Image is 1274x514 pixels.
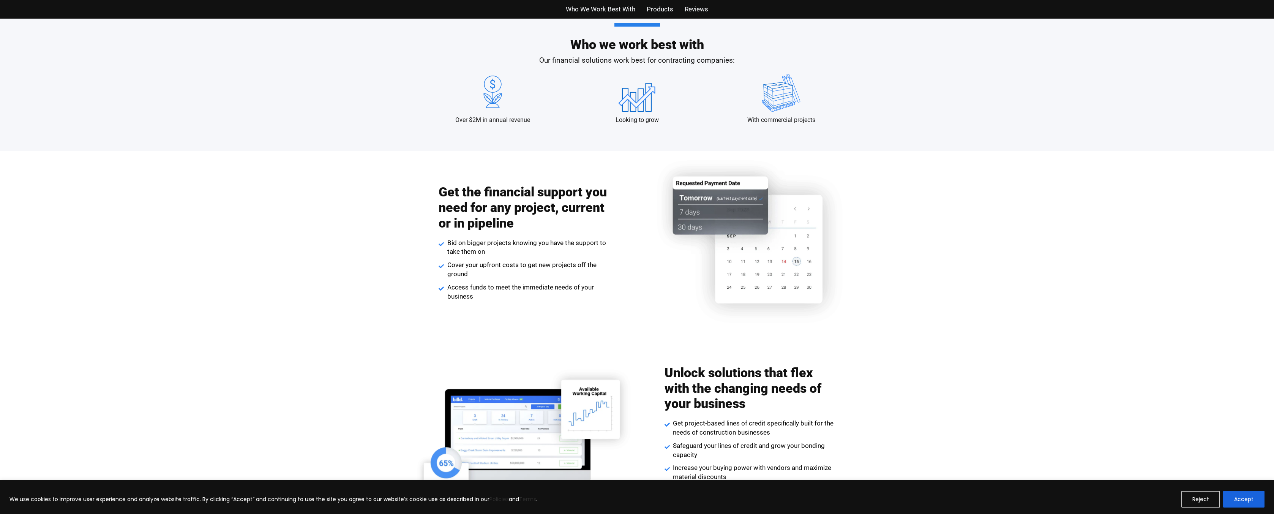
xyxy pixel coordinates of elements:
[445,261,610,279] span: Cover your upfront costs to get new projects off the ground
[1181,491,1220,508] button: Reject
[665,365,835,411] h2: Unlock solutions that flex with the changing needs of your business
[421,55,854,66] p: Our financial solutions work best for contracting companies:
[671,441,835,460] span: Safeguard your lines of credit and grow your bonding capacity
[671,463,835,482] span: Increase your buying power with vendors and maximize material discounts
[685,4,708,15] a: Reviews
[519,495,536,503] a: Terms
[9,495,537,504] p: We use cookies to improve user experience and analyze website traffic. By clicking “Accept” and c...
[445,283,610,301] span: Access funds to meet the immediate needs of your business
[647,4,673,15] a: Products
[566,4,635,15] a: Who We Work Best With
[671,419,835,437] span: Get project-based lines of credit specifically built for the needs of construction businesses
[489,495,509,503] a: Policies
[747,116,815,124] p: With commercial projects
[455,116,530,124] p: Over $2M in annual revenue
[616,116,659,124] p: Looking to grow
[439,184,609,231] h2: Get the financial support you need for any project, current or in pipeline
[421,23,854,51] h2: Who we work best with
[445,239,610,257] span: Bid on bigger projects knowing you have the support to take them on
[1223,491,1265,508] button: Accept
